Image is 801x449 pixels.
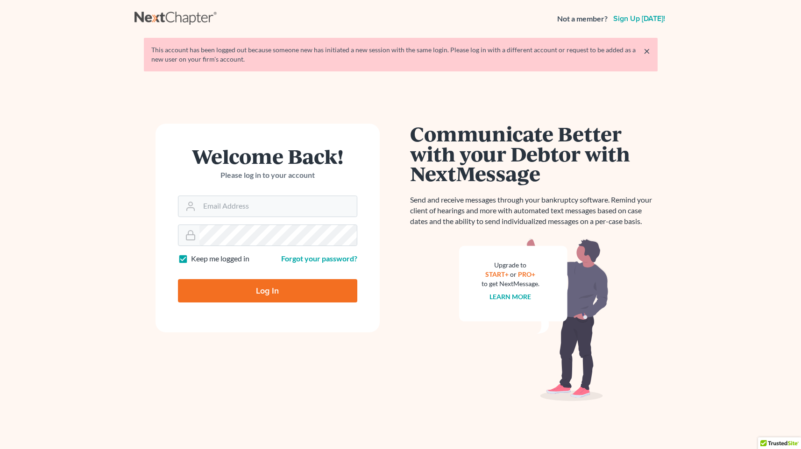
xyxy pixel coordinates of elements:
p: Please log in to your account [178,170,357,181]
a: × [644,45,650,56]
a: START+ [485,270,509,278]
a: Sign up [DATE]! [611,15,667,22]
input: Email Address [199,196,357,217]
div: This account has been logged out because someone new has initiated a new session with the same lo... [151,45,650,64]
a: Learn more [489,293,531,301]
label: Keep me logged in [191,253,249,264]
span: or [510,270,517,278]
img: nextmessage_bg-59042aed3d76b12b5cd301f8e5b87938c9018125f34e5fa2b7a6b67550977c72.svg [459,238,609,401]
a: PRO+ [518,270,535,278]
a: Forgot your password? [281,254,357,263]
div: Upgrade to [482,260,539,270]
strong: Not a member? [557,14,608,24]
h1: Welcome Back! [178,146,357,166]
p: Send and receive messages through your bankruptcy software. Remind your client of hearings and mo... [410,195,658,227]
div: to get NextMessage. [482,279,539,288]
h1: Communicate Better with your Debtor with NextMessage [410,124,658,183]
input: Log In [178,279,357,302]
